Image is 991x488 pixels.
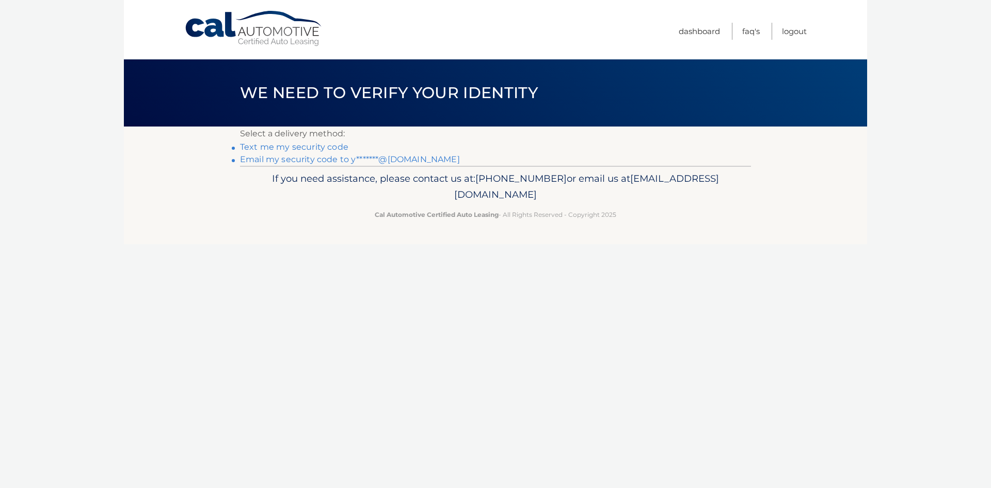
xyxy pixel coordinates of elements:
[742,23,760,40] a: FAQ's
[679,23,720,40] a: Dashboard
[184,10,324,47] a: Cal Automotive
[240,127,751,141] p: Select a delivery method:
[782,23,807,40] a: Logout
[475,172,567,184] span: [PHONE_NUMBER]
[375,211,499,218] strong: Cal Automotive Certified Auto Leasing
[247,170,744,203] p: If you need assistance, please contact us at: or email us at
[240,83,538,102] span: We need to verify your identity
[240,142,348,152] a: Text me my security code
[240,154,460,164] a: Email my security code to y*******@[DOMAIN_NAME]
[247,209,744,220] p: - All Rights Reserved - Copyright 2025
